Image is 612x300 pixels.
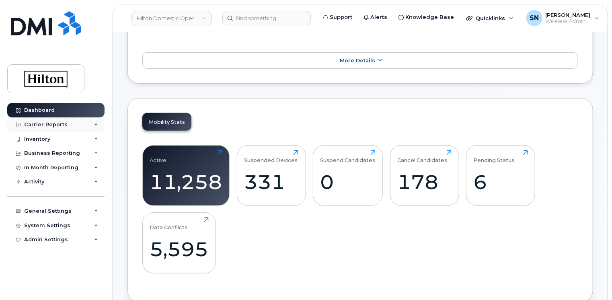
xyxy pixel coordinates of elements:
span: [PERSON_NAME] [546,12,591,18]
div: 11,258 [150,170,222,194]
a: Alerts [358,9,393,25]
span: Wireless Admin [546,18,591,25]
a: Hilton Domestic Operating Company Inc [131,11,212,25]
a: Suspended Devices331 [244,150,298,201]
div: 178 [397,170,452,194]
input: Find something... [222,11,311,25]
div: Pending Status [474,150,515,163]
a: Data Conflicts5,595 [150,217,209,269]
div: 5,595 [150,237,209,261]
div: Active [150,150,167,163]
span: Alerts [370,13,387,21]
span: Knowledge Base [405,13,454,21]
div: Suspend Candidates [320,150,376,163]
div: Quicklinks [460,10,519,26]
div: 331 [244,170,298,194]
span: SN [530,13,539,23]
iframe: Messenger Launcher [577,265,606,294]
div: Suspended Devices [244,150,298,163]
div: Data Conflicts [150,217,188,230]
a: Support [317,9,358,25]
div: Suzanne Nunziato [521,10,605,26]
a: Cancel Candidates178 [397,150,452,201]
div: 6 [474,170,528,194]
div: 0 [320,170,376,194]
a: Pending Status6 [474,150,528,201]
a: Knowledge Base [393,9,460,25]
span: More Details [340,58,375,64]
span: Support [330,13,352,21]
span: Quicklinks [476,15,505,21]
div: Cancel Candidates [397,150,447,163]
a: Active11,258 [150,150,222,201]
a: Suspend Candidates0 [320,150,376,201]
